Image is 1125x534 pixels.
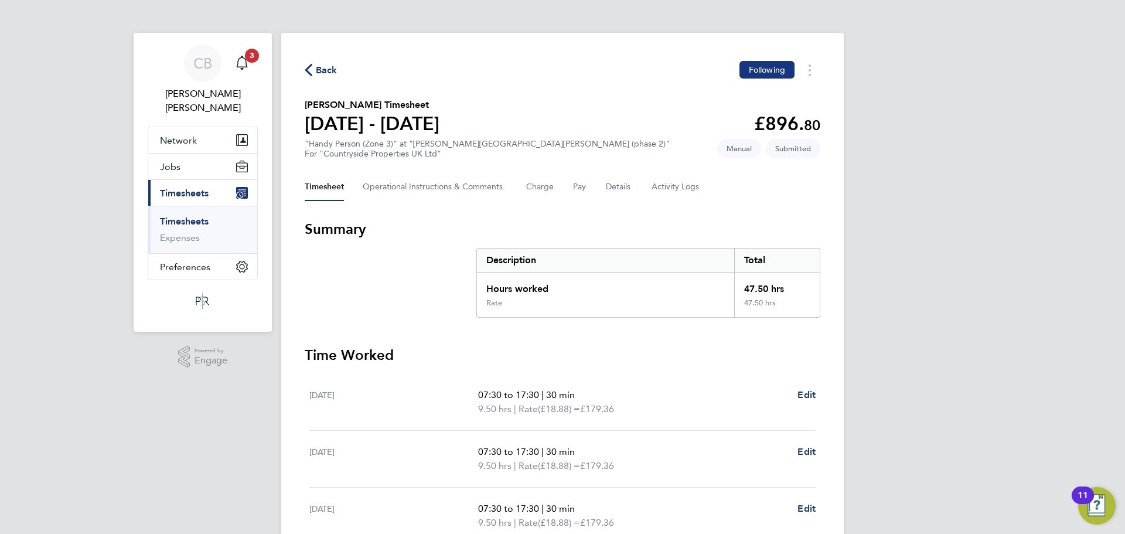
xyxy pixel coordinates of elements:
app-decimal: £896. [754,113,820,135]
button: Timesheet [305,173,344,201]
div: 47.50 hrs [734,273,820,298]
button: Open Resource Center, 11 new notifications [1078,487,1116,525]
button: Charge [526,173,554,201]
div: [DATE] [309,445,478,473]
h2: [PERSON_NAME] Timesheet [305,98,439,112]
span: Preferences [160,261,210,273]
div: [DATE] [309,502,478,530]
span: 07:30 to 17:30 [478,389,539,400]
span: Network [160,135,197,146]
span: 9.50 hrs [478,403,512,414]
span: Back [316,63,337,77]
button: Activity Logs [652,173,701,201]
a: 3 [230,45,254,82]
span: This timesheet was manually created. [717,139,761,158]
span: 07:30 to 17:30 [478,503,539,514]
div: 11 [1078,495,1088,511]
span: £179.36 [580,403,614,414]
span: 30 min [546,446,575,457]
span: Timesheets [160,188,209,199]
span: | [514,517,516,528]
button: Jobs [148,154,257,179]
span: Powered by [195,346,227,356]
a: Edit [797,502,816,516]
a: Go to home page [148,292,258,311]
span: | [514,460,516,471]
span: Edit [797,389,816,400]
span: Jobs [160,161,180,172]
a: Timesheets [160,216,209,227]
span: 07:30 to 17:30 [478,446,539,457]
span: (£18.88) = [538,517,580,528]
span: This timesheet is Submitted. [766,139,820,158]
button: Pay [573,173,587,201]
h3: Summary [305,220,820,239]
button: Network [148,127,257,153]
h3: Time Worked [305,346,820,365]
span: | [541,389,544,400]
span: 80 [804,117,820,134]
span: 30 min [546,389,575,400]
button: Following [739,61,795,79]
div: Description [477,249,734,272]
h1: [DATE] - [DATE] [305,112,439,135]
button: Back [305,63,337,77]
div: Total [734,249,820,272]
a: Expenses [160,232,200,243]
span: Rate [519,402,538,416]
span: Connor Bedwell [148,87,258,115]
span: 9.50 hrs [478,517,512,528]
span: 9.50 hrs [478,460,512,471]
button: Timesheets Menu [799,61,820,79]
span: | [541,446,544,457]
span: (£18.88) = [538,460,580,471]
div: 47.50 hrs [734,298,820,317]
a: Edit [797,445,816,459]
div: Hours worked [477,273,734,298]
span: Rate [519,516,538,530]
button: Preferences [148,254,257,280]
div: [DATE] [309,388,478,416]
span: 30 min [546,503,575,514]
span: CB [193,56,212,71]
span: Engage [195,356,227,366]
span: Following [749,64,785,75]
img: psrsolutions-logo-retina.png [192,292,213,311]
span: Edit [797,446,816,457]
div: For "Countryside Properties UK Ltd" [305,149,670,159]
div: Summary [476,248,820,318]
span: (£18.88) = [538,403,580,414]
button: Details [606,173,633,201]
div: "Handy Person (Zone 3)" at "[PERSON_NAME][GEOGRAPHIC_DATA][PERSON_NAME] (phase 2)" [305,139,670,159]
span: Edit [797,503,816,514]
a: Edit [797,388,816,402]
span: | [514,403,516,414]
span: 3 [245,49,259,63]
button: Timesheets [148,180,257,206]
a: CB[PERSON_NAME] [PERSON_NAME] [148,45,258,115]
button: Operational Instructions & Comments [363,173,507,201]
span: Rate [519,459,538,473]
nav: Main navigation [134,33,272,332]
span: £179.36 [580,460,614,471]
div: Timesheets [148,206,257,253]
div: Rate [486,298,502,308]
a: Powered byEngage [178,346,228,368]
span: | [541,503,544,514]
span: £179.36 [580,517,614,528]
